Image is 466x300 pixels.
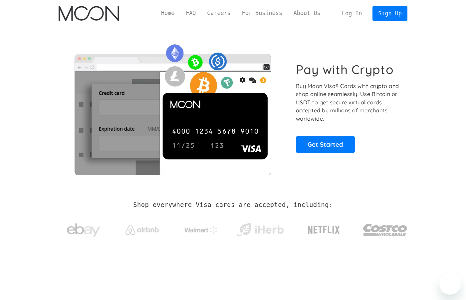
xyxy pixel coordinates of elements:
a: FAQ [180,9,201,17]
a: About Us [288,9,326,17]
a: Sign Up [372,6,407,21]
img: Airbnb [125,225,159,235]
a: Costco [363,211,407,246]
a: ebay [59,213,108,244]
a: Airbnb [117,218,167,238]
a: iHerb [235,215,285,242]
img: Moon Logo [59,6,119,21]
a: Get Started [296,136,355,153]
img: Netflix [307,222,341,238]
img: ebay [67,220,100,241]
img: iHerb [235,221,285,239]
a: For Business [236,9,288,17]
a: Careers [201,9,236,17]
img: Costco [363,217,407,242]
h1: Pay with Crypto [296,62,394,77]
a: Netflix [294,215,354,242]
a: home [59,6,119,21]
p: Buy Moon Visa® Cards with crypto and shop online seamlessly! Use Bitcoin or USDT to get secure vi... [296,82,400,123]
img: Moon Cards let you spend your crypto anywhere Visa is accepted. [59,40,287,175]
img: Walmart [184,226,218,234]
h2: Shop everywhere Visa cards are accepted, including: [133,201,333,209]
a: Home [155,9,180,17]
a: Log In [336,6,367,21]
a: Walmart [176,219,226,237]
iframe: Button to launch messaging window [439,273,461,295]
